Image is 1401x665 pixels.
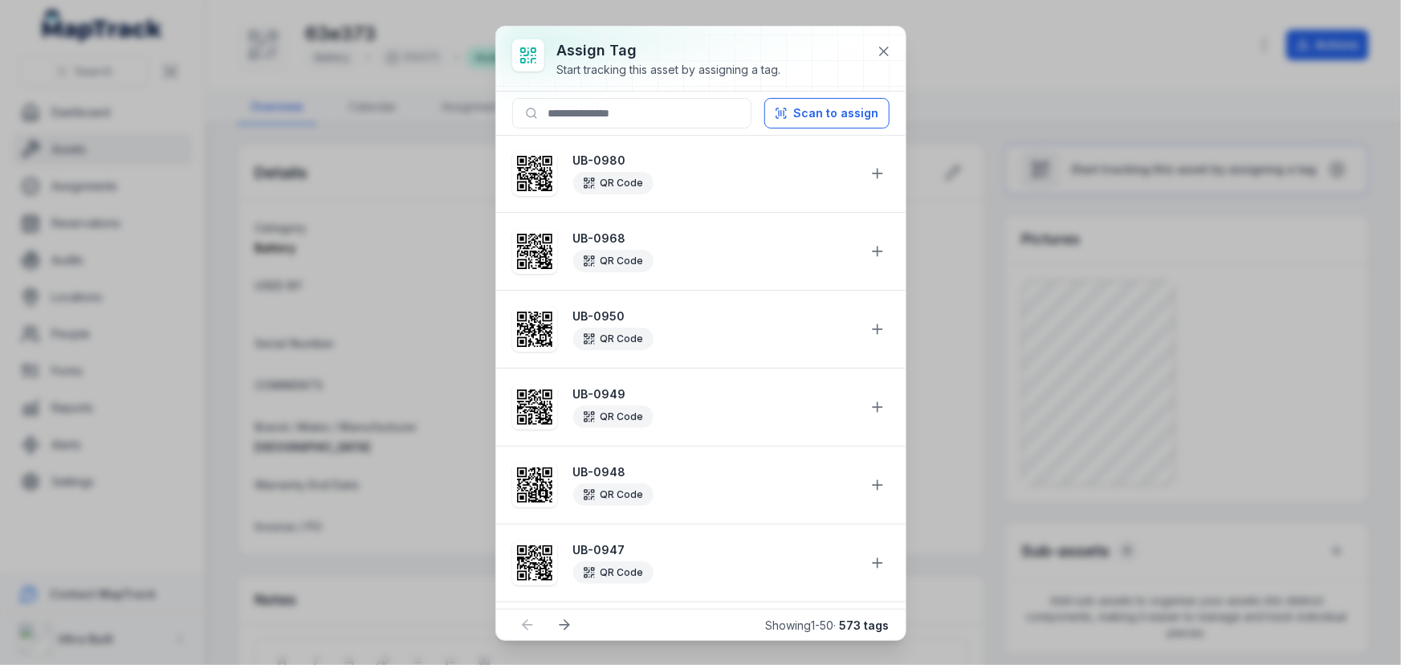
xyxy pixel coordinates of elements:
div: Start tracking this asset by assigning a tag. [557,62,781,78]
strong: UB-0980 [573,153,856,169]
strong: UB-0947 [573,542,856,558]
strong: UB-0949 [573,386,856,402]
span: Showing 1 - 50 · [766,618,890,632]
div: QR Code [573,406,654,428]
div: QR Code [573,483,654,506]
div: QR Code [573,172,654,194]
strong: UB-0948 [573,464,856,480]
h3: Assign tag [557,39,781,62]
div: QR Code [573,561,654,584]
strong: 573 tags [840,618,890,632]
div: QR Code [573,250,654,272]
strong: UB-0950 [573,308,856,324]
button: Scan to assign [764,98,890,129]
div: QR Code [573,328,654,350]
strong: UB-0968 [573,231,856,247]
